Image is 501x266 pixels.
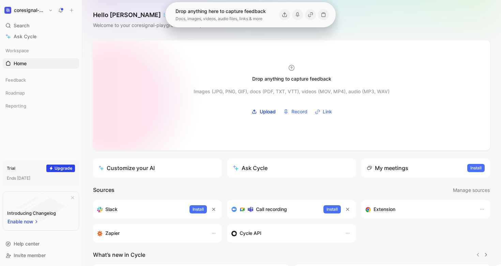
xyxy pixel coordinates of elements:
h3: Cycle API [240,229,261,237]
div: Trial [7,165,15,172]
h2: What’s new in Cycle [93,251,145,259]
div: Images (JPG, PNG, GIF), docs (PDF, TXT, VTT), videos (MOV, MP4), audio (MP3, WAV) [194,87,390,96]
span: Roadmap [5,89,25,96]
span: Ask Cycle [14,32,36,41]
div: Record & transcribe meetings from Zoom, Meet & Teams. [231,205,318,213]
div: Invite member [3,250,79,261]
div: Drop anything to capture feedback [252,75,331,83]
button: Link [313,107,334,117]
div: Sync your customers, send feedback and get updates in Slack [97,205,184,213]
span: Install [327,206,338,213]
div: Workspace [3,45,79,56]
button: Enable now [7,217,39,226]
div: Reporting [3,101,79,111]
span: Home [14,60,27,67]
button: Install [323,205,341,213]
span: Search [14,22,29,30]
h3: Call recording [256,205,287,213]
h1: coresignal-playground [14,7,46,13]
div: Ask Cycle [233,164,268,172]
button: Record [281,107,310,117]
span: Workspace [5,47,29,54]
h3: Extension [374,205,395,213]
div: My meetings [367,164,408,172]
div: Roadmap [3,88,79,98]
span: Link [323,108,332,116]
img: bg-BLZuj68n.svg [9,192,73,226]
div: Docs, images, videos, audio files, links & more [176,15,266,22]
img: coresignal-playground [4,7,11,14]
button: Upgrade [46,165,75,172]
span: Install [470,165,482,171]
div: Capture feedback from anywhere on the web [365,205,472,213]
div: Introducing Changelog [7,209,56,217]
div: Customize your AI [98,164,155,172]
button: Ask Cycle [227,158,356,178]
a: Customize your AI [93,158,222,178]
a: Ask Cycle [3,31,79,42]
span: Enable now [7,218,34,226]
span: Install [193,206,204,213]
h3: Slack [105,205,118,213]
div: Feedback [3,75,79,85]
div: Reporting [3,101,79,113]
button: coresignal-playgroundcoresignal-playground [3,5,55,15]
span: Invite member [14,252,46,258]
label: Upload [249,107,278,117]
h3: Zapier [105,229,120,237]
span: Manage sources [453,186,490,194]
div: Search [3,20,79,31]
h2: Sources [93,186,115,195]
button: Install [189,205,207,213]
button: Install [467,164,485,172]
div: Welcome to your coresignal-playground’s workspace [93,21,211,29]
a: Home [3,58,79,69]
div: Ends [DATE] [7,175,75,182]
span: Reporting [5,102,26,109]
span: Help center [14,241,40,247]
div: Sync customers & send feedback from custom sources. Get inspired by our favorite use case [231,229,338,237]
button: Manage sources [453,186,490,195]
div: Roadmap [3,88,79,100]
div: Feedback [3,75,79,87]
div: Drop anything here to capture feedback [176,7,266,15]
div: Help center [3,239,79,249]
h1: Hello [PERSON_NAME] ❄️ [93,11,211,19]
span: Feedback [5,76,26,83]
span: Record [291,108,307,116]
div: Capture feedback from thousands of sources with Zapier (survey results, recordings, sheets, etc). [97,229,204,237]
